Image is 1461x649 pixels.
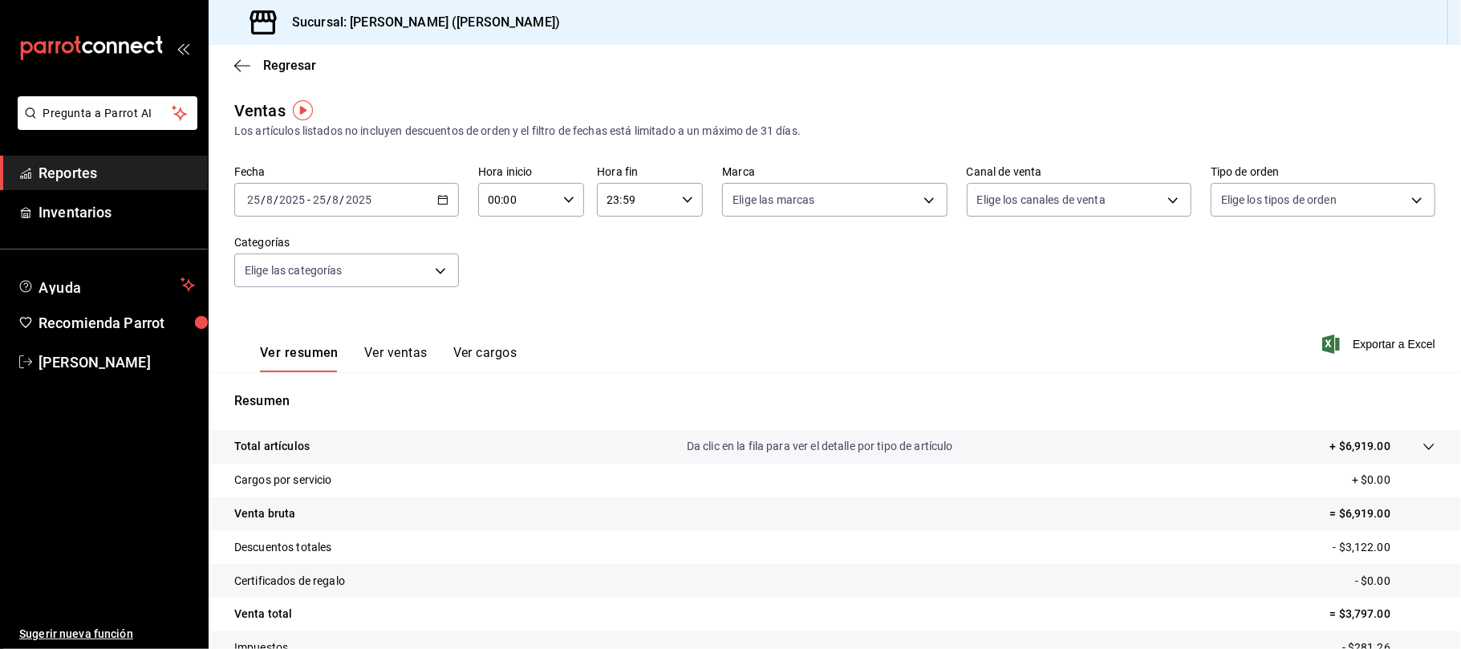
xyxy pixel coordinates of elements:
span: Ayuda [39,275,174,294]
input: -- [266,193,274,206]
input: -- [312,193,327,206]
span: Elige las marcas [733,192,814,208]
p: + $0.00 [1352,472,1435,489]
div: Ventas [234,99,286,123]
button: Ver ventas [364,345,428,372]
label: Categorías [234,237,459,249]
label: Hora fin [597,167,703,178]
p: Venta bruta [234,505,295,522]
span: Elige los tipos de orden [1221,192,1337,208]
button: Ver resumen [260,345,339,372]
span: / [261,193,266,206]
p: - $3,122.00 [1333,539,1435,556]
span: Sugerir nueva función [19,626,195,643]
p: Certificados de regalo [234,573,345,590]
button: Exportar a Excel [1325,335,1435,354]
span: Elige las categorías [245,262,343,278]
button: Regresar [234,58,316,73]
p: = $3,797.00 [1330,606,1435,623]
span: - [307,193,310,206]
h3: Sucursal: [PERSON_NAME] ([PERSON_NAME]) [279,13,560,32]
img: Tooltip marker [293,100,313,120]
input: -- [332,193,340,206]
p: Total artículos [234,438,310,455]
p: + $6,919.00 [1330,438,1390,455]
span: Reportes [39,162,195,184]
label: Tipo de orden [1211,167,1435,178]
label: Hora inicio [478,167,584,178]
span: Elige los canales de venta [977,192,1106,208]
p: - $0.00 [1355,573,1435,590]
span: Recomienda Parrot [39,312,195,334]
div: navigation tabs [260,345,517,372]
p: Da clic en la fila para ver el detalle por tipo de artículo [687,438,953,455]
label: Marca [722,167,947,178]
span: / [327,193,331,206]
p: = $6,919.00 [1330,505,1435,522]
p: Descuentos totales [234,539,331,556]
p: Resumen [234,391,1435,411]
button: open_drawer_menu [177,42,189,55]
input: ---- [345,193,372,206]
p: Venta total [234,606,292,623]
span: [PERSON_NAME] [39,351,195,373]
a: Pregunta a Parrot AI [11,116,197,133]
span: Regresar [263,58,316,73]
span: / [274,193,278,206]
span: / [340,193,345,206]
label: Fecha [234,167,459,178]
input: -- [246,193,261,206]
button: Pregunta a Parrot AI [18,96,197,130]
input: ---- [278,193,306,206]
p: Cargos por servicio [234,472,332,489]
span: Inventarios [39,201,195,223]
label: Canal de venta [967,167,1191,178]
button: Ver cargos [453,345,517,372]
span: Pregunta a Parrot AI [43,105,172,122]
div: Los artículos listados no incluyen descuentos de orden y el filtro de fechas está limitado a un m... [234,123,1435,140]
